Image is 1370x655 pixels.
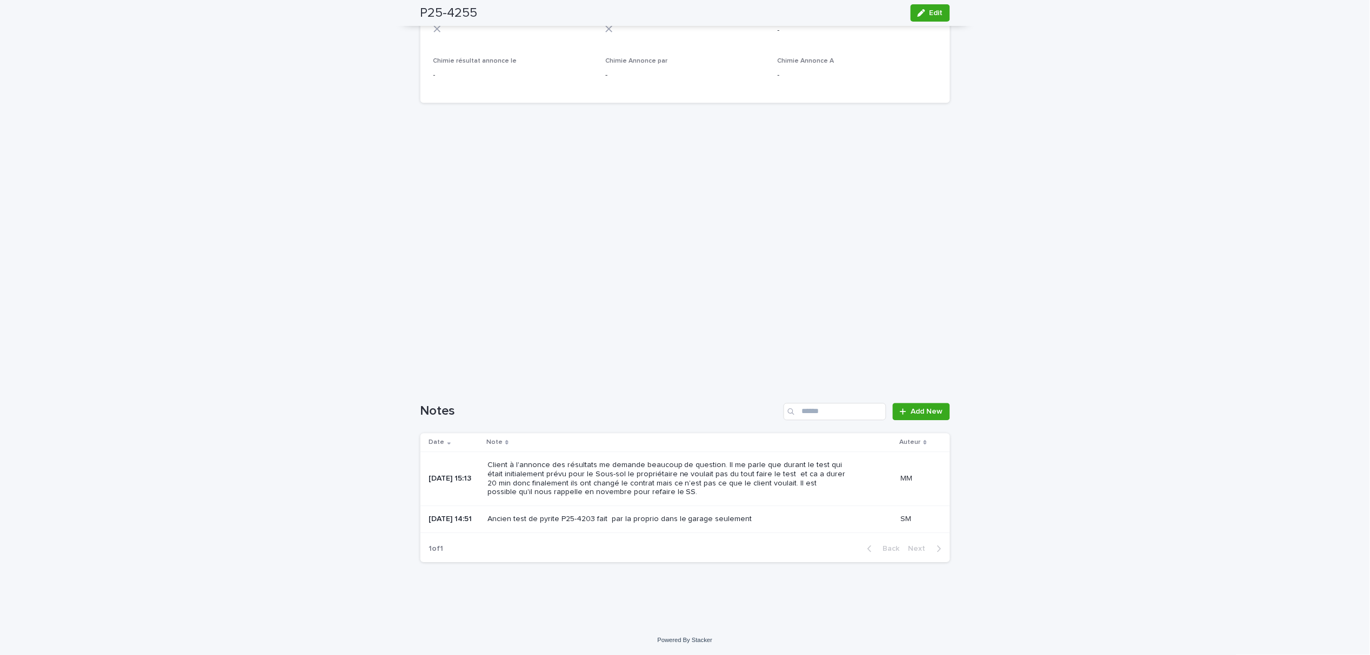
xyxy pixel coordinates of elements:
span: Next [908,545,932,553]
span: Back [877,545,900,553]
span: Edit [930,9,943,17]
p: Client à l'annonce des résultats me demande beaucoup de question. Il me parle que durant le test ... [487,461,848,497]
p: 1 of 1 [420,536,452,563]
button: Edit [911,4,950,22]
p: - [433,70,593,82]
p: - [605,70,765,82]
span: Add New [911,408,943,416]
button: Back [859,544,904,554]
p: SM [901,513,914,524]
tr: [DATE] 15:13Client à l'annonce des résultats me demande beaucoup de question. Il me parle que dur... [420,453,950,507]
a: Add New [893,403,950,421]
tr: [DATE] 14:51Ancien test de pyrite P25-4203 fait par la proprio dans le garage seulementSMSM [420,507,950,534]
p: Ancien test de pyrite P25-4203 fait par la proprio dans le garage seulement [487,515,848,524]
h1: Notes [420,404,780,420]
p: Date [429,437,445,449]
p: [DATE] 15:13 [429,475,479,484]
p: - [778,70,937,82]
input: Search [784,403,886,421]
button: Next [904,544,950,554]
p: Note [486,437,503,449]
p: - [778,25,937,37]
p: [DATE] 14:51 [429,515,479,524]
p: Auteur [900,437,921,449]
span: Chimie Annonce A [778,58,834,65]
span: Chimie Annonce par [605,58,667,65]
span: Chimie résultat annonce le [433,58,517,65]
h2: P25-4255 [420,5,478,21]
a: Powered By Stacker [658,637,712,644]
p: MM [901,472,915,484]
